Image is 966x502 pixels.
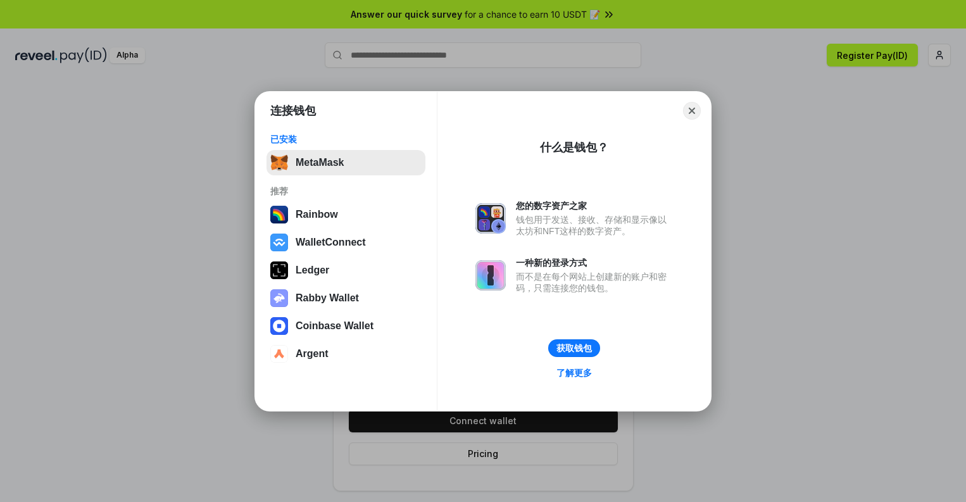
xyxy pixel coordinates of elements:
button: MetaMask [267,150,425,175]
div: 获取钱包 [556,342,592,354]
img: svg+xml,%3Csvg%20xmlns%3D%22http%3A%2F%2Fwww.w3.org%2F2000%2Fsvg%22%20width%3D%2228%22%20height%3... [270,261,288,279]
img: svg+xml,%3Csvg%20xmlns%3D%22http%3A%2F%2Fwww.w3.org%2F2000%2Fsvg%22%20fill%3D%22none%22%20viewBox... [475,203,506,234]
div: 钱包用于发送、接收、存储和显示像以太坊和NFT这样的数字资产。 [516,214,673,237]
img: svg+xml,%3Csvg%20xmlns%3D%22http%3A%2F%2Fwww.w3.org%2F2000%2Fsvg%22%20fill%3D%22none%22%20viewBox... [270,289,288,307]
div: 已安装 [270,134,422,145]
a: 了解更多 [549,365,599,381]
button: Rainbow [267,202,425,227]
img: svg+xml,%3Csvg%20width%3D%2228%22%20height%3D%2228%22%20viewBox%3D%220%200%2028%2028%22%20fill%3D... [270,234,288,251]
img: svg+xml,%3Csvg%20width%3D%2228%22%20height%3D%2228%22%20viewBox%3D%220%200%2028%2028%22%20fill%3D... [270,345,288,363]
div: 您的数字资产之家 [516,200,673,211]
img: svg+xml,%3Csvg%20width%3D%2228%22%20height%3D%2228%22%20viewBox%3D%220%200%2028%2028%22%20fill%3D... [270,317,288,335]
div: Ledger [296,265,329,276]
div: Rabby Wallet [296,292,359,304]
button: 获取钱包 [548,339,600,357]
h1: 连接钱包 [270,103,316,118]
button: Close [683,102,701,120]
img: svg+xml,%3Csvg%20width%3D%22120%22%20height%3D%22120%22%20viewBox%3D%220%200%20120%20120%22%20fil... [270,206,288,223]
button: Rabby Wallet [267,286,425,311]
div: WalletConnect [296,237,366,248]
img: svg+xml,%3Csvg%20fill%3D%22none%22%20height%3D%2233%22%20viewBox%3D%220%200%2035%2033%22%20width%... [270,154,288,172]
div: 一种新的登录方式 [516,257,673,268]
div: 推荐 [270,185,422,197]
div: Argent [296,348,329,360]
img: svg+xml,%3Csvg%20xmlns%3D%22http%3A%2F%2Fwww.w3.org%2F2000%2Fsvg%22%20fill%3D%22none%22%20viewBox... [475,260,506,291]
div: MetaMask [296,157,344,168]
div: 了解更多 [556,367,592,379]
button: Ledger [267,258,425,283]
button: WalletConnect [267,230,425,255]
div: Rainbow [296,209,338,220]
button: Argent [267,341,425,367]
div: 而不是在每个网站上创建新的账户和密码，只需连接您的钱包。 [516,271,673,294]
button: Coinbase Wallet [267,313,425,339]
div: Coinbase Wallet [296,320,373,332]
div: 什么是钱包？ [540,140,608,155]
